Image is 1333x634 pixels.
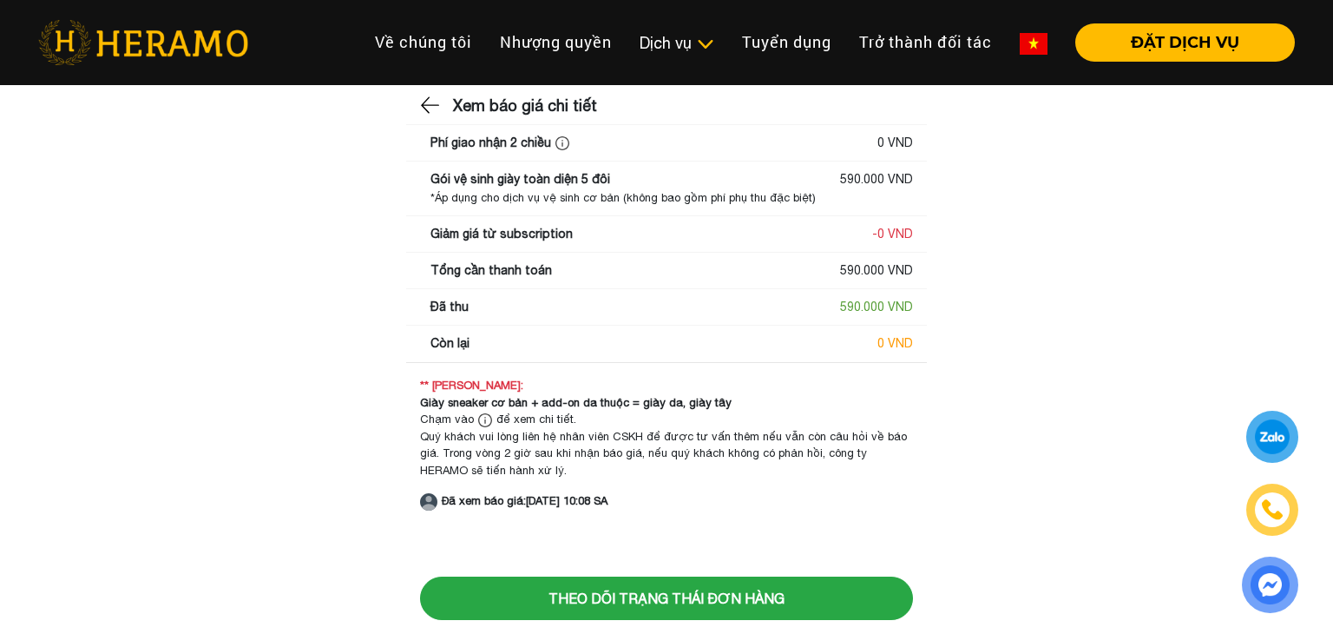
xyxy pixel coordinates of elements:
[872,225,913,243] div: - 0 VND
[420,92,443,118] img: back
[453,84,597,128] h3: Xem báo giá chi tiết
[555,136,569,150] img: info
[486,23,626,61] a: Nhượng quyền
[420,411,913,428] div: Chạm vào để xem chi tiết.
[696,36,714,53] img: subToggleIcon
[430,334,470,353] div: Còn lại
[430,225,573,243] div: Giảm giá từ subscription
[420,396,732,409] strong: Giày sneaker cơ bản + add-on da thuộc = giày da, giày tây
[1262,499,1283,519] img: phone-icon
[840,170,913,188] div: 590.000 VND
[1061,35,1295,50] a: ĐẶT DỊCH VỤ
[1075,23,1295,62] button: ĐẶT DỊCH VỤ
[430,191,816,204] span: *Áp dụng cho dịch vụ vệ sinh cơ bản (không bao gồm phí phụ thu đặc biệt)
[361,23,486,61] a: Về chúng tôi
[640,31,714,55] div: Dịch vụ
[38,20,248,65] img: heramo-logo.png
[728,23,845,61] a: Tuyển dụng
[442,494,607,507] strong: Đã xem báo giá: [DATE] 10:08 SA
[877,134,913,152] div: 0 VND
[420,428,913,479] div: Quý khách vui lòng liên hệ nhân viên CSKH để được tư vấn thêm nếu vẫn còn câu hỏi về báo giá. Tro...
[430,261,552,280] div: Tổng cần thanh toán
[840,261,913,280] div: 590.000 VND
[840,298,913,316] div: 590.000 VND
[1247,485,1298,536] a: phone-icon
[430,170,610,188] div: Gói vệ sinh giày toàn diện 5 đôi
[420,577,913,620] button: Theo dõi trạng thái đơn hàng
[420,493,437,511] img: account
[845,23,1006,61] a: Trở thành đối tác
[430,134,574,152] div: Phí giao nhận 2 chiều
[478,413,492,427] img: info
[877,334,913,353] div: 0 VND
[430,298,469,316] div: Đã thu
[420,379,523,392] strong: ** [PERSON_NAME]:
[1020,33,1047,55] img: vn-flag.png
